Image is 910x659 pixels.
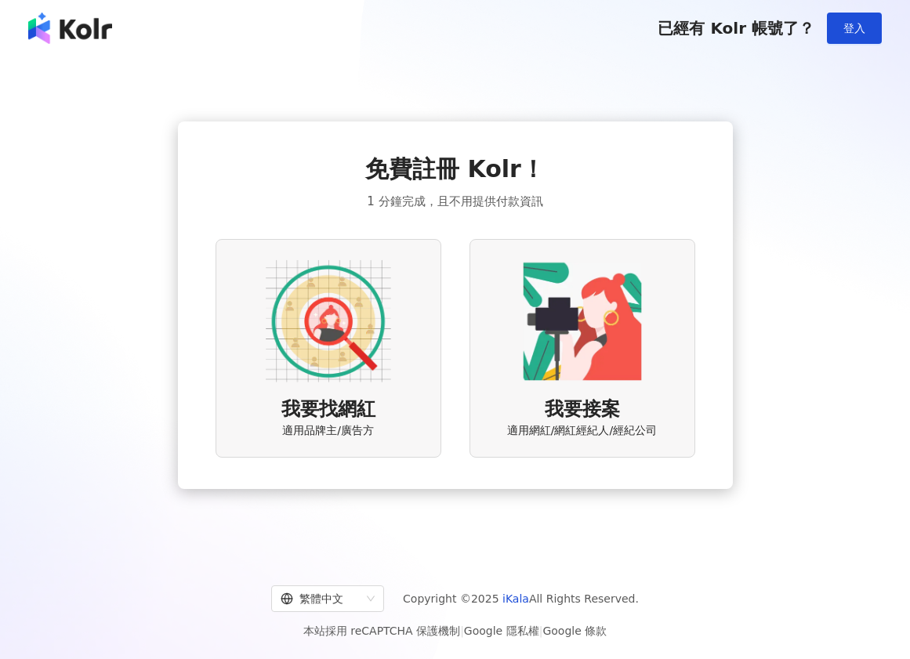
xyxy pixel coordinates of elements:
[827,13,882,44] button: 登入
[281,586,361,611] div: 繁體中文
[539,625,543,637] span: |
[403,589,639,608] span: Copyright © 2025 All Rights Reserved.
[282,423,374,439] span: 適用品牌主/廣告方
[507,423,657,439] span: 適用網紅/網紅經紀人/經紀公司
[28,13,112,44] img: logo
[502,592,529,605] a: iKala
[545,396,620,423] span: 我要接案
[843,22,865,34] span: 登入
[266,259,391,384] img: AD identity option
[281,396,375,423] span: 我要找網紅
[303,621,607,640] span: 本站採用 reCAPTCHA 保護機制
[365,153,545,186] span: 免費註冊 Kolr！
[367,192,542,211] span: 1 分鐘完成，且不用提供付款資訊
[542,625,607,637] a: Google 條款
[658,19,814,38] span: 已經有 Kolr 帳號了？
[464,625,539,637] a: Google 隱私權
[460,625,464,637] span: |
[520,259,645,384] img: KOL identity option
